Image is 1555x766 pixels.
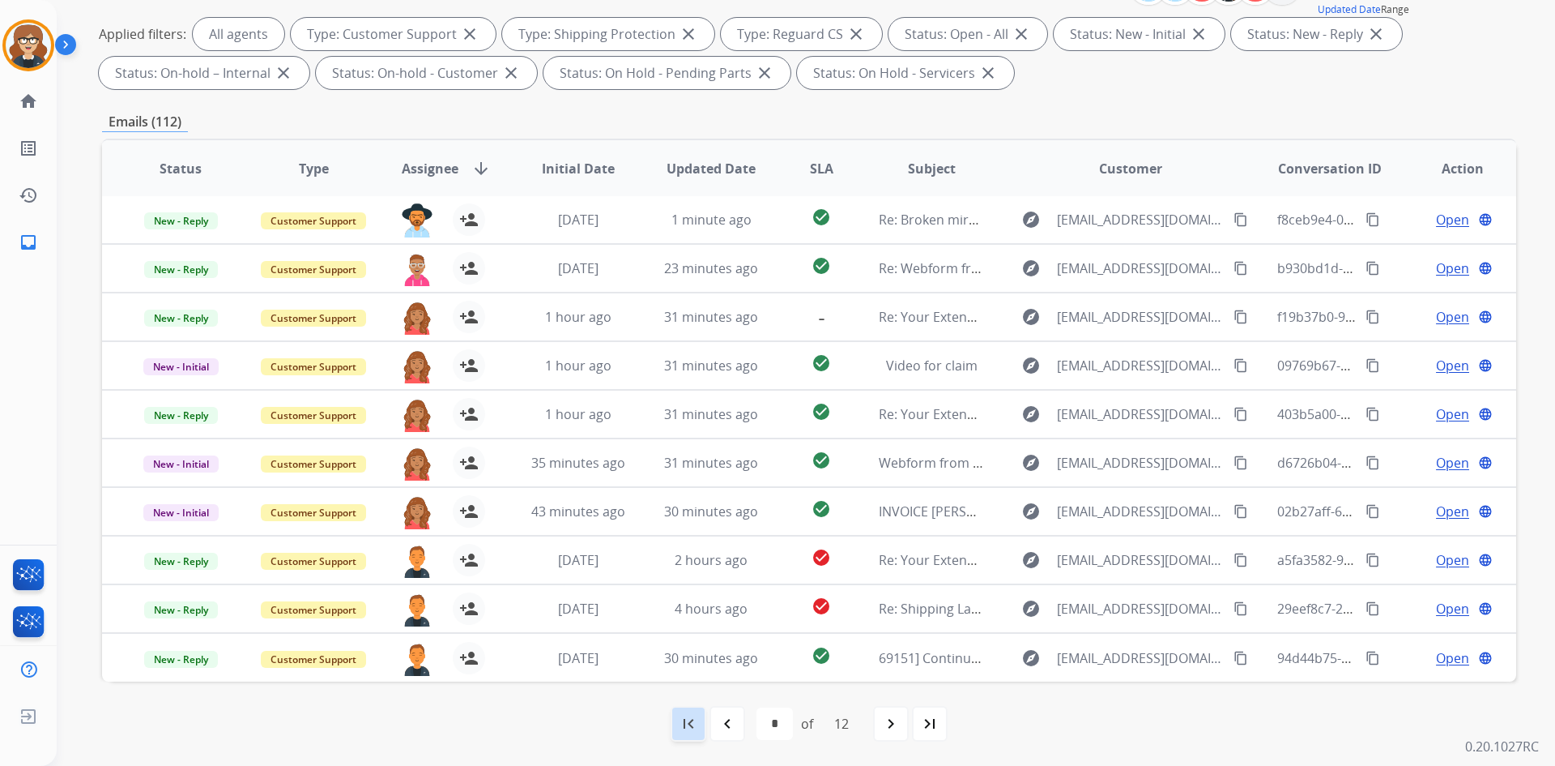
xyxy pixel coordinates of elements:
[261,504,366,521] span: Customer Support
[261,261,366,278] span: Customer Support
[812,402,831,422] mat-icon: check_circle
[558,551,599,569] span: [DATE]
[1436,453,1469,473] span: Open
[1233,601,1248,616] mat-icon: content_copy
[879,259,1267,277] span: Re: Webform from [EMAIL_ADDRESS][DOMAIN_NAME] on [DATE]
[1057,453,1224,473] span: [EMAIL_ADDRESS][DOMAIN_NAME]
[459,550,479,570] mat-icon: person_add
[664,357,758,374] span: 31 minutes ago
[6,23,51,68] img: avatar
[1478,456,1493,470] mat-icon: language
[812,305,831,324] mat-icon: -
[1478,212,1493,227] mat-icon: language
[401,349,433,383] img: agent-avatar
[143,358,219,375] span: New - Initial
[664,454,758,472] span: 31 minutes ago
[144,212,218,229] span: New - Reply
[1277,600,1517,618] span: 29eef8c7-25b0-4235-a7ad-5f475a31acfa
[261,212,366,229] span: Customer Support
[1478,358,1493,373] mat-icon: language
[1277,551,1523,569] span: a5fa3582-93c5-4948-bced-20c55e44ee1e
[558,600,599,618] span: [DATE]
[1436,550,1469,570] span: Open
[1012,24,1031,44] mat-icon: close
[664,503,758,520] span: 30 minutes ago
[1478,310,1493,324] mat-icon: language
[1021,307,1041,327] mat-icon: explore
[1021,550,1041,570] mat-icon: explore
[1365,553,1380,567] mat-icon: content_copy
[1233,456,1248,470] mat-icon: content_copy
[810,159,833,178] span: SLA
[316,57,537,89] div: Status: On-hold - Customer
[679,714,698,734] mat-icon: first_page
[664,259,758,277] span: 23 minutes ago
[261,553,366,570] span: Customer Support
[459,404,479,424] mat-icon: person_add
[144,601,218,618] span: New - Reply
[459,307,479,327] mat-icon: person_add
[1233,310,1248,324] mat-icon: content_copy
[888,18,1047,50] div: Status: Open - All
[1436,259,1469,278] span: Open
[812,208,831,227] mat-icon: check_circle
[1054,18,1225,50] div: Status: New - Initial
[459,648,479,668] mat-icon: person_add
[531,454,625,472] span: 35 minutes ago
[1189,24,1208,44] mat-icon: close
[812,499,831,519] mat-icon: check_circle
[797,57,1014,89] div: Status: On Hold - Servicers
[1436,404,1469,424] span: Open
[1365,261,1380,276] mat-icon: content_copy
[261,456,366,473] span: Customer Support
[879,600,990,618] span: Re: Shipping Label
[1436,502,1469,521] span: Open
[471,159,491,178] mat-icon: arrow_downward
[1277,454,1527,472] span: d6726b04-7b74-49ad-9629-effb43d40d0a
[1365,504,1380,519] mat-icon: content_copy
[1365,407,1380,422] mat-icon: content_copy
[1478,601,1493,616] mat-icon: language
[1233,358,1248,373] mat-icon: content_copy
[144,310,218,327] span: New - Reply
[1436,599,1469,618] span: Open
[1277,503,1519,520] span: 02b27aff-634b-464b-bafb-1f9e0722926e
[1231,18,1402,50] div: Status: New - Reply
[721,18,882,50] div: Type: Reguard CS
[1057,502,1224,521] span: [EMAIL_ADDRESS][DOMAIN_NAME]
[1277,308,1523,326] span: f19b37b0-96e6-44a0-86df-8eb83c03338d
[401,495,433,529] img: agent-avatar
[261,601,366,618] span: Customer Support
[143,504,219,521] span: New - Initial
[558,259,599,277] span: [DATE]
[1233,407,1248,422] mat-icon: content_copy
[1057,307,1224,327] span: [EMAIL_ADDRESS][DOMAIN_NAME]
[879,503,1103,520] span: INVOICE [PERSON_NAME] 93G361407
[501,63,521,83] mat-icon: close
[1233,504,1248,519] mat-icon: content_copy
[545,357,611,374] span: 1 hour ago
[1021,502,1041,521] mat-icon: explore
[1465,737,1539,756] p: 0.20.1027RC
[1277,649,1523,667] span: 94d44b75-7fce-4355-926f-8a0b0ddc412d
[1021,356,1041,375] mat-icon: explore
[1099,159,1162,178] span: Customer
[812,451,831,470] mat-icon: check_circle
[1478,504,1493,519] mat-icon: language
[1021,404,1041,424] mat-icon: explore
[19,139,38,158] mat-icon: list_alt
[558,211,599,229] span: [DATE]
[543,57,790,89] div: Status: On Hold - Pending Parts
[812,597,831,616] mat-icon: check_circle
[531,503,625,520] span: 43 minutes ago
[1277,357,1522,374] span: 09769b67-732e-41e5-bfa0-5502caa64f7d
[664,308,758,326] span: 31 minutes ago
[502,18,714,50] div: Type: Shipping Protection
[812,646,831,665] mat-icon: check_circle
[846,24,866,44] mat-icon: close
[675,551,748,569] span: 2 hours ago
[1366,24,1386,44] mat-icon: close
[459,210,479,229] mat-icon: person_add
[193,18,284,50] div: All agents
[1365,651,1380,665] mat-icon: content_copy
